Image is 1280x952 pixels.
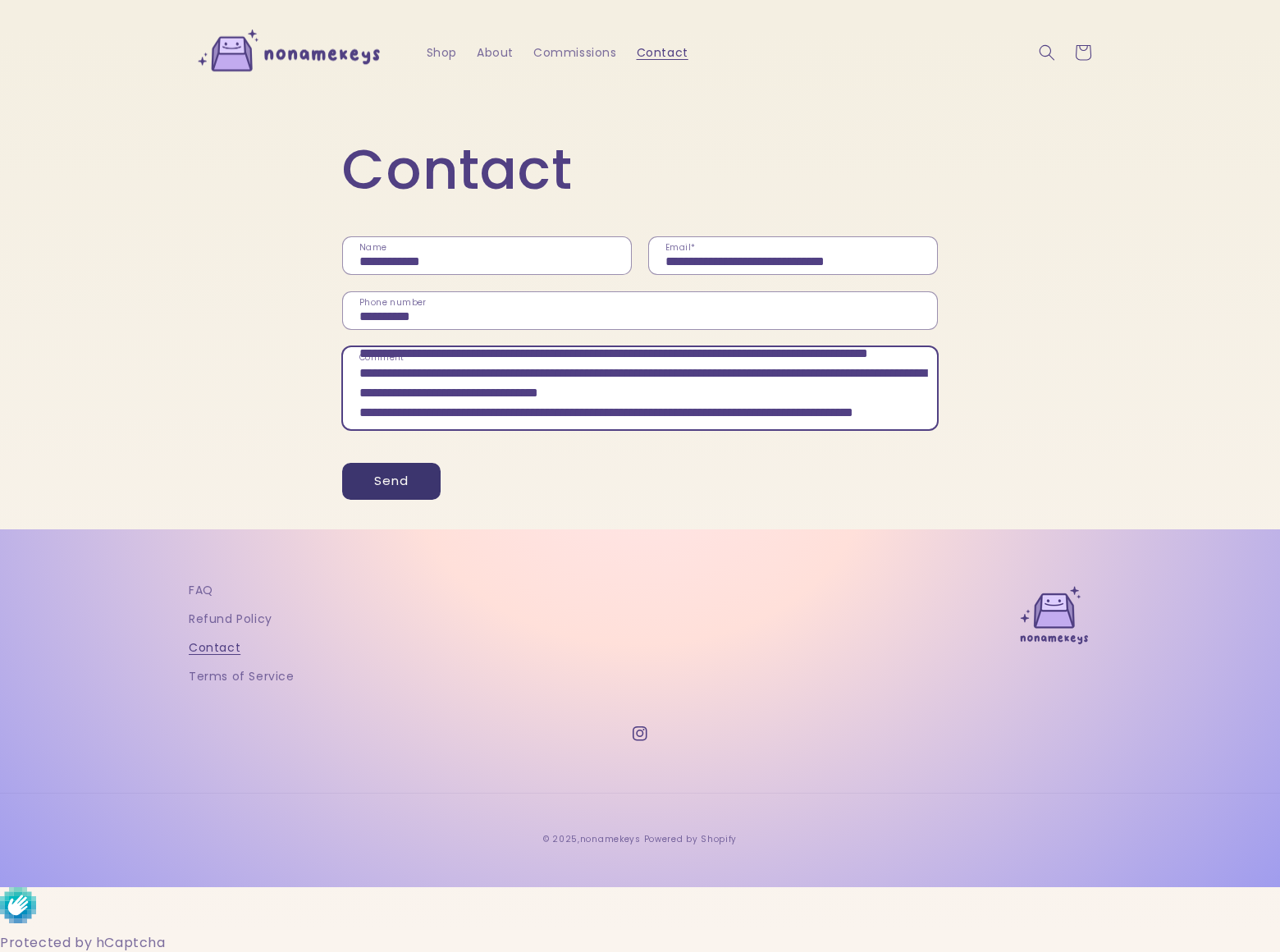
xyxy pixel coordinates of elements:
[523,35,627,70] a: Commissions
[637,45,688,60] span: Contact
[189,605,272,634] a: Refund Policy
[467,35,523,70] a: About
[417,35,467,70] a: Shop
[189,23,394,84] img: nonamekeys
[644,833,738,845] a: Powered by Shopify
[533,45,617,60] span: Commissions
[189,580,213,605] a: FAQ
[342,463,441,500] button: Send
[189,662,295,691] a: Terms of Service
[580,833,641,845] a: nonamekeys
[189,634,240,662] a: Contact
[543,833,641,845] small: © 2025,
[627,35,698,70] a: Contact
[477,45,514,60] span: About
[427,45,457,60] span: Shop
[342,135,938,204] h1: Contact
[1029,34,1065,71] summary: Search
